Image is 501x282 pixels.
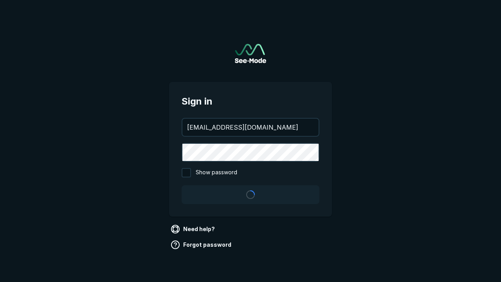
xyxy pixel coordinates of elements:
a: Go to sign in [235,44,266,63]
a: Need help? [169,223,218,235]
span: Sign in [182,94,319,108]
a: Forgot password [169,239,234,251]
img: See-Mode Logo [235,44,266,63]
span: Show password [196,168,237,177]
input: your@email.com [182,119,319,136]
